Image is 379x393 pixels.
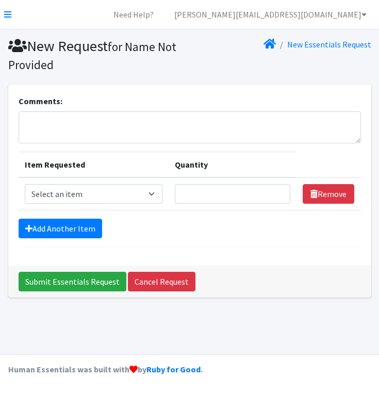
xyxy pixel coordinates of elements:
[19,95,62,107] label: Comments:
[19,219,102,238] a: Add Another Item
[166,4,375,25] a: [PERSON_NAME][EMAIL_ADDRESS][DOMAIN_NAME]
[8,37,186,73] h1: New Request
[19,272,126,291] input: Submit Essentials Request
[146,364,201,374] a: Ruby for Good
[8,39,176,72] small: for Name Not Provided
[8,364,203,374] strong: Human Essentials was built with by .
[169,152,296,178] th: Quantity
[19,152,169,178] th: Item Requested
[303,184,354,204] a: Remove
[128,272,195,291] a: Cancel Request
[105,4,162,25] a: Need Help?
[287,39,371,50] a: New Essentials Request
